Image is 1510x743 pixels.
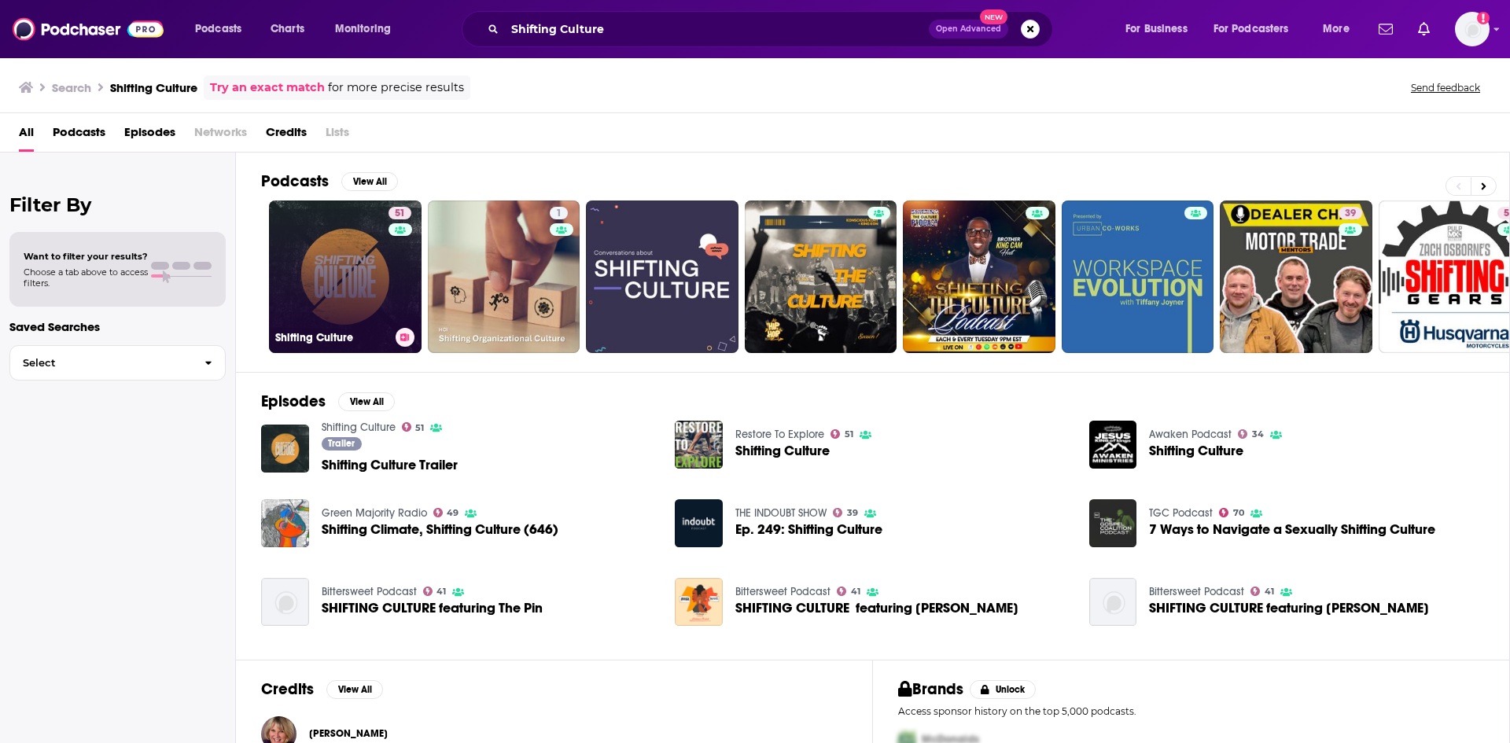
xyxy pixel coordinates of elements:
a: Bittersweet Podcast [735,585,830,598]
img: Shifting Culture [1089,421,1137,469]
a: Show notifications dropdown [1372,16,1399,42]
input: Search podcasts, credits, & more... [505,17,929,42]
button: Show profile menu [1455,12,1490,46]
a: Credits [266,120,307,152]
a: SHIFTING CULTURE featuring The Pin [322,601,543,615]
h2: Podcasts [261,171,329,191]
span: 41 [1265,588,1274,595]
div: Search podcasts, credits, & more... [477,11,1068,47]
span: 70 [1233,509,1244,517]
button: Send feedback [1406,81,1485,94]
span: Shifting Climate, Shifting Culture (646) [322,523,558,536]
span: Open Advanced [936,25,1001,33]
button: View All [341,172,398,191]
a: 51 [830,429,853,439]
a: Episodes [124,120,175,152]
a: 51 [389,207,411,219]
button: open menu [184,17,262,42]
a: 51 [402,422,425,432]
a: Podchaser - Follow, Share and Rate Podcasts [13,14,164,44]
button: Unlock [970,680,1037,699]
span: 34 [1252,431,1264,438]
span: SHIFTING CULTURE featuring [PERSON_NAME] [1149,601,1429,615]
a: Shifting Culture [322,421,396,434]
span: For Podcasters [1214,18,1289,40]
a: SHIFTING CULTURE featuring Sabina McKenna [735,601,1018,615]
h2: Episodes [261,392,326,411]
h3: Shifting Culture [275,331,389,344]
a: 7 Ways to Navigate a Sexually Shifting Culture [1149,523,1435,536]
span: For Business [1125,18,1188,40]
a: SHIFTING CULTURE featuring The Pin [261,578,309,626]
span: 41 [851,588,860,595]
span: 39 [847,509,858,517]
a: Shifting Culture [1149,444,1243,458]
a: 39 [1220,200,1372,353]
a: Restore To Explore [735,428,824,441]
a: SHIFTING CULTURE featuring Sabina McKenna [1149,601,1429,615]
span: 39 [1345,206,1356,222]
p: Access sponsor history on the top 5,000 podcasts. [898,705,1484,717]
a: Bittersweet Podcast [1149,585,1244,598]
span: Shifting Culture Trailer [322,458,458,472]
img: SHIFTING CULTURE featuring Sabina McKenna [675,578,723,626]
a: Podcasts [53,120,105,152]
span: Lists [326,120,349,152]
span: 51 [845,431,853,438]
img: Shifting Climate, Shifting Culture (646) [261,499,309,547]
a: Shifting Culture [735,444,830,458]
button: open menu [1114,17,1207,42]
span: 1 [556,206,562,222]
img: SHIFTING CULTURE featuring Sabina McKenna [1089,578,1137,626]
a: 49 [433,508,459,517]
img: 7 Ways to Navigate a Sexually Shifting Culture [1089,499,1137,547]
span: SHIFTING CULTURE featuring [PERSON_NAME] [735,601,1018,615]
button: View All [338,392,395,411]
h3: Shifting Culture [110,80,197,95]
span: 49 [447,509,459,517]
span: 51 [395,206,405,222]
a: 70 [1219,508,1244,517]
a: 34 [1238,429,1264,439]
a: PodcastsView All [261,171,398,191]
span: for more precise results [328,79,464,97]
a: CreditsView All [261,679,383,699]
h2: Credits [261,679,314,699]
a: 41 [1250,587,1274,596]
p: Saved Searches [9,319,226,334]
a: 1 [428,200,580,353]
img: Shifting Culture [675,421,723,469]
button: open menu [324,17,411,42]
span: Trailer [328,439,355,448]
button: open menu [1312,17,1369,42]
a: Charts [260,17,314,42]
a: Ep. 249: Shifting Culture [675,499,723,547]
a: Shifting Culture Trailer [261,425,309,473]
img: User Profile [1455,12,1490,46]
a: Try an exact match [210,79,325,97]
a: TGC Podcast [1149,506,1213,520]
a: All [19,120,34,152]
a: Green Majority Radio [322,506,427,520]
h2: Brands [898,679,963,699]
a: 1 [550,207,568,219]
a: Ep. 249: Shifting Culture [735,523,882,536]
a: 39 [833,508,858,517]
span: Select [10,358,192,368]
button: Select [9,345,226,381]
span: New [980,9,1008,24]
h2: Filter By [9,193,226,216]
